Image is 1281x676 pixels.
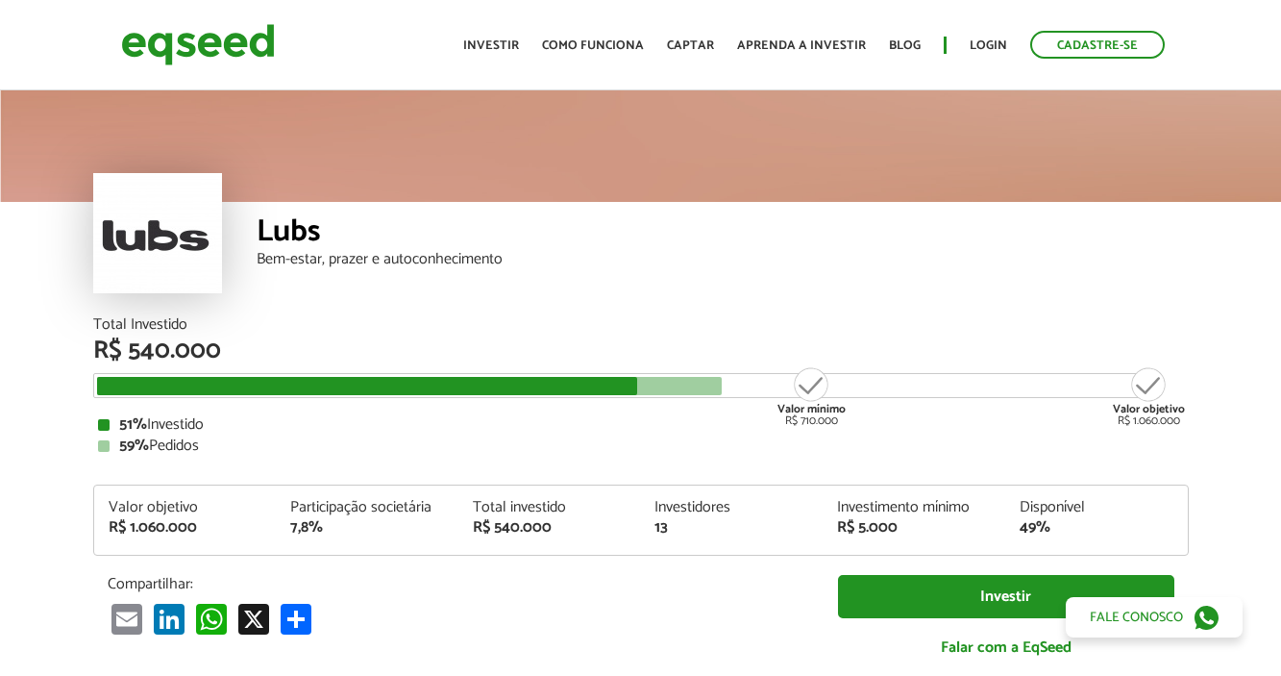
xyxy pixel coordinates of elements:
div: R$ 1.060.000 [1113,365,1185,427]
div: R$ 5.000 [837,520,991,536]
div: 7,8% [290,520,444,536]
img: EqSeed [121,19,275,70]
a: Fale conosco [1066,597,1243,638]
strong: Valor mínimo [777,400,846,418]
strong: Valor objetivo [1113,400,1185,418]
div: Valor objetivo [109,500,262,515]
div: R$ 540.000 [93,338,1189,363]
div: Investidores [654,500,808,515]
a: X [234,603,273,635]
a: LinkedIn [150,603,188,635]
a: Aprenda a investir [737,39,866,52]
div: Disponível [1020,500,1173,515]
a: Investir [838,575,1174,618]
a: Blog [889,39,921,52]
a: Login [970,39,1007,52]
a: Investir [463,39,519,52]
div: Pedidos [98,438,1184,454]
div: R$ 710.000 [776,365,848,427]
div: Investimento mínimo [837,500,991,515]
div: Lubs [257,216,1189,252]
div: Participação societária [290,500,444,515]
a: Falar com a EqSeed [838,628,1174,667]
a: WhatsApp [192,603,231,635]
a: Como funciona [542,39,644,52]
div: R$ 540.000 [473,520,627,536]
div: Total investido [473,500,627,515]
a: Cadastre-se [1030,31,1165,59]
a: Compartilhar [277,603,315,635]
strong: 59% [119,433,149,459]
a: Email [108,603,146,635]
div: Total Investido [93,317,1189,333]
div: Bem-estar, prazer e autoconhecimento [257,252,1189,267]
strong: 51% [119,412,147,438]
div: 49% [1020,520,1173,536]
p: Compartilhar: [108,575,809,593]
div: R$ 1.060.000 [109,520,262,536]
div: 13 [654,520,808,536]
div: Investido [98,417,1184,433]
a: Captar [667,39,714,52]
